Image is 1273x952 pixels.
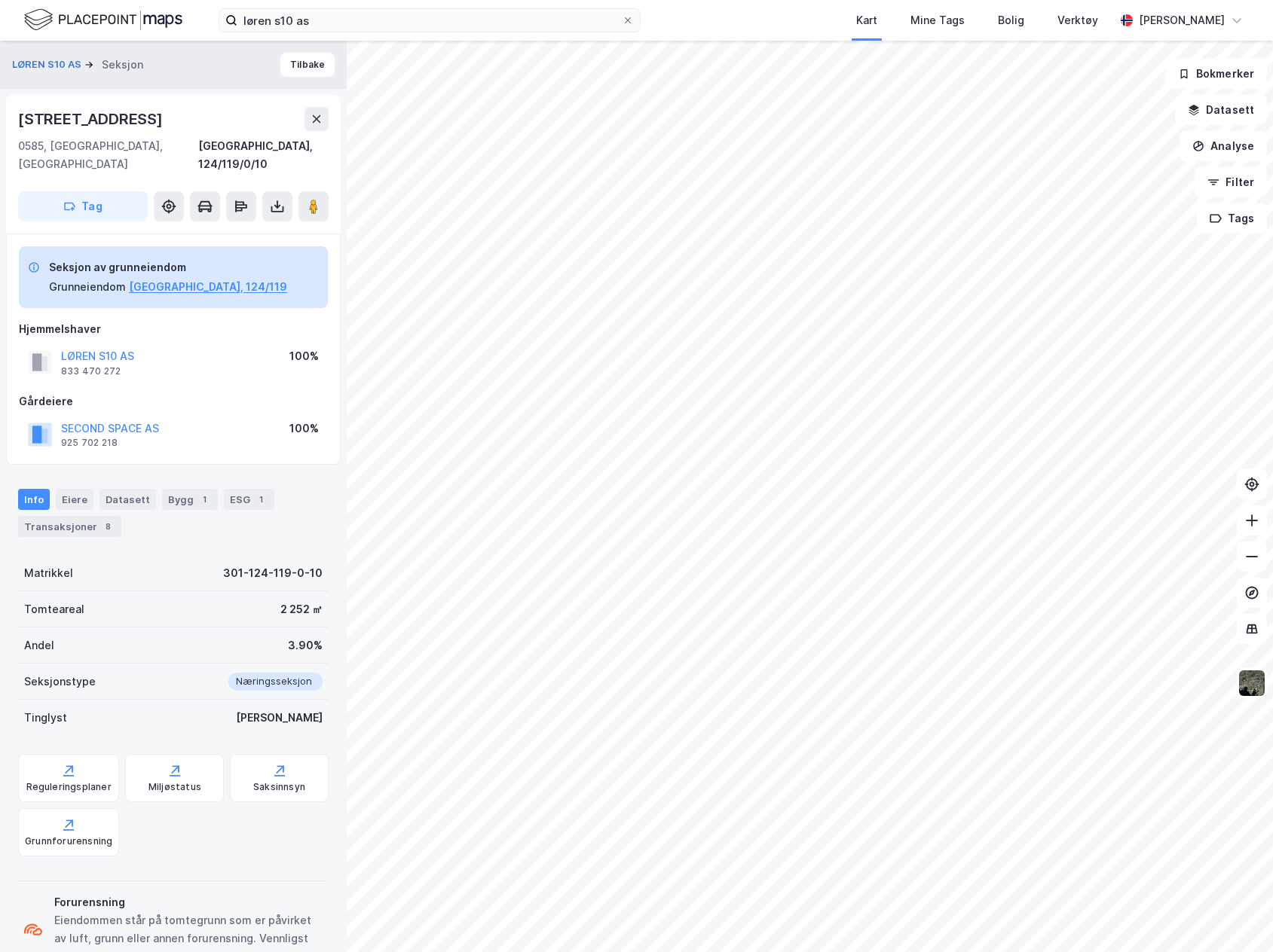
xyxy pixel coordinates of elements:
[1238,669,1266,697] img: 9k=
[289,347,319,365] div: 100%
[24,600,84,618] div: Tomteareal
[1175,95,1267,125] button: Datasett
[998,11,1024,29] div: Bolig
[19,320,328,338] div: Hjemmelshaver
[24,7,182,33] img: logo.f888ab2527a4732fd821a326f86c7f29.svg
[24,564,73,582] div: Matrikkel
[1195,167,1267,197] button: Filter
[1057,11,1098,29] div: Verktøy
[24,673,96,691] div: Seksjonstype
[236,709,323,727] div: [PERSON_NAME]
[49,278,126,296] div: Grunneiendom
[197,492,212,507] div: 1
[24,709,67,727] div: Tinglyst
[198,137,329,173] div: [GEOGRAPHIC_DATA], 124/119/0/10
[56,489,93,510] div: Eiere
[18,191,148,221] button: Tag
[253,492,268,507] div: 1
[223,564,323,582] div: 301-124-119-0-10
[280,53,335,77] button: Tilbake
[1198,880,1273,952] div: Kontrollprogram for chat
[26,781,112,793] div: Reguleringsplaner
[1165,59,1267,89] button: Bokmerker
[18,107,166,131] div: [STREET_ADDRESS]
[102,56,143,74] div: Seksjon
[61,365,121,377] div: 833 470 272
[280,600,323,618] div: 2 252 ㎡
[99,489,156,510] div: Datasett
[162,489,218,510] div: Bygg
[1198,880,1273,952] iframe: Chat Widget
[18,489,50,510] div: Info
[18,137,198,173] div: 0585, [GEOGRAPHIC_DATA], [GEOGRAPHIC_DATA]
[289,420,319,438] div: 100%
[100,519,115,534] div: 8
[237,9,622,32] input: Søk på adresse, matrikkel, gårdeiere, leietakere eller personer
[1197,203,1267,233] button: Tags
[49,258,287,276] div: Seksjon av grunneiendom
[148,781,201,793] div: Miljøstatus
[1139,11,1225,29] div: [PERSON_NAME]
[856,11,877,29] div: Kart
[253,781,305,793] div: Saksinnsyn
[288,636,323,654] div: 3.90%
[18,516,121,537] div: Transaksjoner
[24,636,54,654] div: Andel
[910,11,965,29] div: Mine Tags
[12,57,84,72] button: LØREN S10 AS
[224,489,274,510] div: ESG
[1180,131,1267,161] button: Analyse
[54,893,323,911] div: Forurensning
[25,835,112,847] div: Grunnforurensning
[129,278,287,296] button: [GEOGRAPHIC_DATA], 124/119
[61,437,118,449] div: 925 702 218
[19,392,328,410] div: Gårdeiere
